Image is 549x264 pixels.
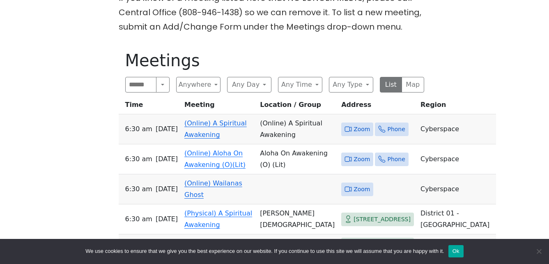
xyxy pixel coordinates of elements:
button: Anywhere [176,77,221,93]
span: 6:30 AM [125,183,152,195]
a: (Online) A Spiritual Awakening [184,119,247,139]
td: Aloha On Awakening (O) (Lit) [257,144,338,174]
span: Phone [387,154,405,164]
button: Ok [448,245,464,257]
span: No [535,247,543,255]
td: [PERSON_NAME][DEMOGRAPHIC_DATA] [257,204,338,234]
th: Time [119,99,181,114]
input: Search [125,77,157,93]
td: District 01 - [GEOGRAPHIC_DATA] [417,204,496,234]
td: Cyberspace [417,174,496,204]
button: Any Type [329,77,373,93]
span: We use cookies to ensure that we give you the best experience on our website. If you continue to ... [85,247,444,255]
span: Phone [387,124,405,134]
span: 6:30 AM [125,213,152,225]
td: Cyberspace [417,144,496,174]
button: Any Time [278,77,322,93]
h1: Meetings [125,51,424,70]
span: Zoom [354,124,370,134]
span: 6:30 AM [125,123,152,135]
th: Meeting [181,99,257,114]
a: (Online) Aloha On Awakening (O)(Lit) [184,149,246,169]
span: [DATE] [156,213,178,225]
th: Region [417,99,496,114]
a: (Online) Wailanas Ghost [184,179,242,199]
button: Any Day [227,77,271,93]
a: (Physical) A Spiritual Awakening [184,209,252,229]
span: Zoom [354,184,370,195]
span: [STREET_ADDRESS] [354,214,411,225]
th: Address [338,99,417,114]
button: List [380,77,402,93]
span: [DATE] [156,123,178,135]
th: Location / Group [257,99,338,114]
span: [DATE] [156,153,178,165]
td: (Online) A Spiritual Awakening [257,114,338,144]
td: Cyberspace [417,114,496,144]
button: Search [156,77,169,93]
span: Zoom [354,154,370,164]
button: Map [402,77,424,93]
span: 6:30 AM [125,153,152,165]
span: [DATE] [156,183,178,195]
